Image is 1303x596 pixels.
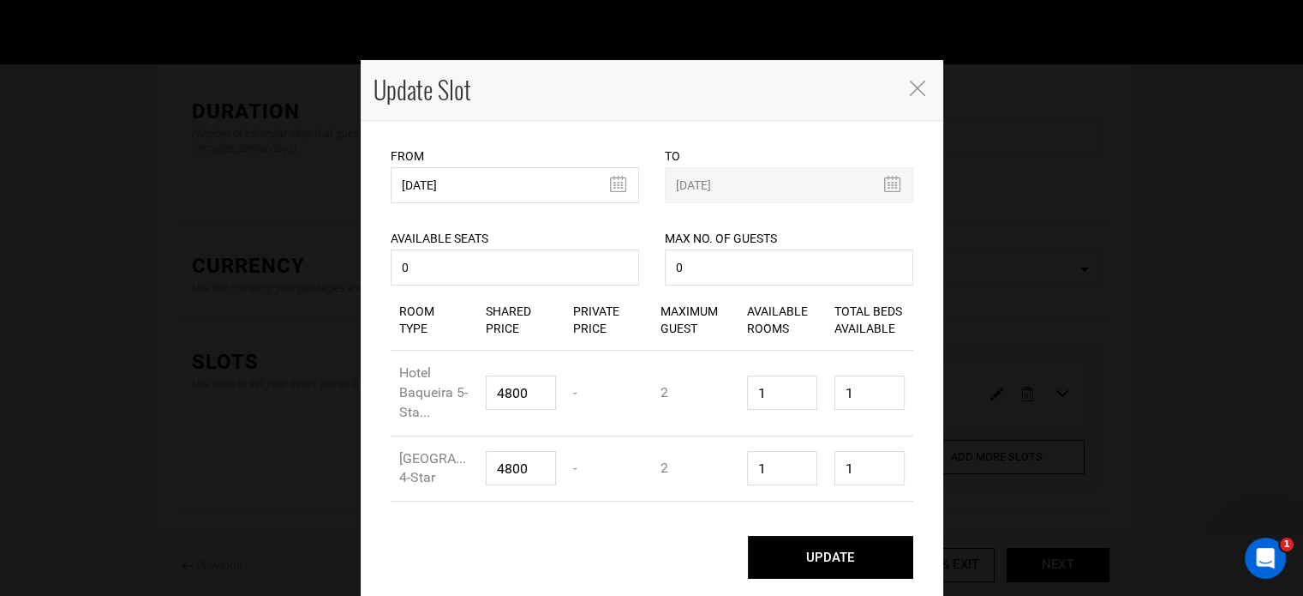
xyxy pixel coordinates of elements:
button: UPDATE [748,536,913,579]
div: Available Rooms [738,290,826,350]
h4: Update Slot [374,73,892,107]
span: [GEOGRAPHIC_DATA] 4-Star [399,450,529,486]
input: No. of guests [665,250,913,286]
div: Total Beds Available [826,290,913,350]
span: - [573,460,577,476]
span: Hotel Baqueira 5-Sta... [399,364,468,420]
button: Close [909,78,926,96]
span: 2 [660,384,668,400]
label: To [665,147,680,165]
span: 2 [660,460,668,476]
input: Available Seats [391,250,639,286]
div: Maximum Guest [652,290,739,350]
iframe: Intercom live chat [1245,538,1286,579]
label: Available Seats [391,230,488,247]
label: Max No. of Guests [665,230,777,247]
input: Select Start Date [391,167,639,203]
div: Room Type [391,290,478,350]
span: 1 [1280,538,1294,551]
span: - [573,384,577,400]
div: Private Price [565,290,652,350]
label: From [391,147,424,165]
div: Shared Price [477,290,565,350]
